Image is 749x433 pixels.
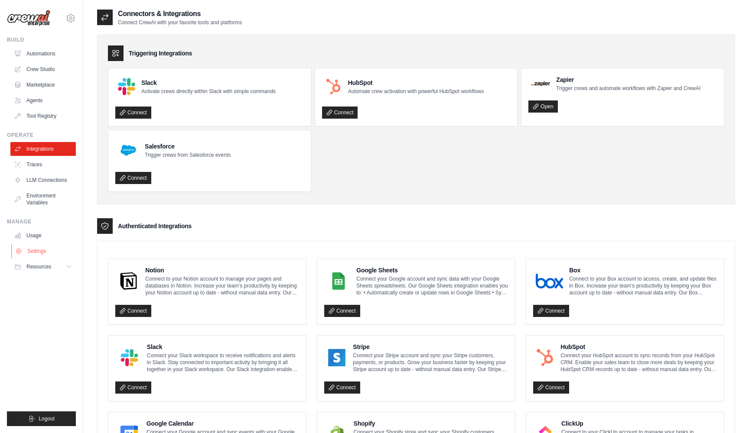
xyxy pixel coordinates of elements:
span: Logout [39,415,55,422]
div: Build [7,36,76,43]
h4: Google Sheets [356,266,508,275]
a: Traces [10,158,76,171]
img: Salesforce Logo [118,140,139,161]
a: Connect [324,305,360,317]
a: LLM Connections [10,173,76,187]
h4: HubSpot [560,343,717,351]
img: Stripe Logo [327,349,347,366]
p: Connect your HubSpot account to sync records from your HubSpot CRM. Enable your sales team to clo... [560,352,717,373]
a: Tool Registry [10,109,76,123]
a: Environment Variables [10,189,76,210]
img: Logo [7,10,50,26]
h3: Triggering Integrations [129,49,192,58]
a: Connect [322,107,358,119]
p: Connect your Stripe account and sync your Stripe customers, payments, or products. Grow your busi... [353,352,508,373]
a: Usage [10,229,76,242]
img: Notion Logo [118,272,139,290]
a: Open [528,100,557,113]
a: Connect [115,381,151,394]
p: Connect to your Box account to access, create, and update files in Box. Increase your team’s prod... [569,275,717,296]
a: Connect [115,305,151,317]
h4: Notion [145,266,299,275]
img: HubSpot Logo [536,349,554,366]
div: Manage [7,218,76,225]
a: Connect [324,381,360,394]
img: Zapier Logo [531,81,550,86]
a: Automations [10,47,76,61]
img: HubSpot Logo [325,78,342,95]
p: Connect CrewAI with your favorite tools and platforms [118,19,242,26]
a: Integrations [10,142,76,156]
p: Automate crew activation with powerful HubSpot workflows [348,88,484,95]
a: Connect [533,305,569,317]
a: Connect [533,381,569,394]
span: Resources [26,263,51,270]
h4: Shopify [354,419,508,428]
h4: HubSpot [348,78,484,87]
p: Trigger crews and automate workflows with Zapier and CrewAI [556,85,700,92]
a: Connect [115,107,151,119]
img: Slack Logo [118,78,135,95]
button: Resources [10,260,76,274]
button: Logout [7,411,76,426]
img: Slack Logo [118,349,141,366]
img: Google Sheets Logo [327,272,350,290]
a: Marketplace [10,78,76,92]
h2: Connectors & Integrations [118,9,242,19]
h4: Zapier [556,75,700,84]
a: Agents [10,94,76,107]
p: Trigger crews from Salesforce events [145,152,231,158]
a: Connect [115,172,151,184]
h4: Salesforce [145,142,231,151]
p: Connect to your Notion account to manage your pages and databases in Notion. Increase your team’s... [145,275,299,296]
p: Activate crews directly within Slack with simple commands [141,88,276,95]
p: Connect your Google account and sync data with your Google Sheets spreadsheets. Our Google Sheets... [356,275,508,296]
a: Settings [11,244,77,258]
p: Connect your Slack workspace to receive notifications and alerts in Slack. Stay connected to impo... [147,352,299,373]
img: Box Logo [536,272,563,290]
div: Operate [7,132,76,139]
h4: Box [569,266,717,275]
h4: Slack [147,343,299,351]
h4: Stripe [353,343,508,351]
h4: Google Calendar [147,419,299,428]
h4: ClickUp [561,419,717,428]
h4: Slack [141,78,276,87]
h3: Authenticated Integrations [118,222,192,230]
a: Crew Studio [10,62,76,76]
